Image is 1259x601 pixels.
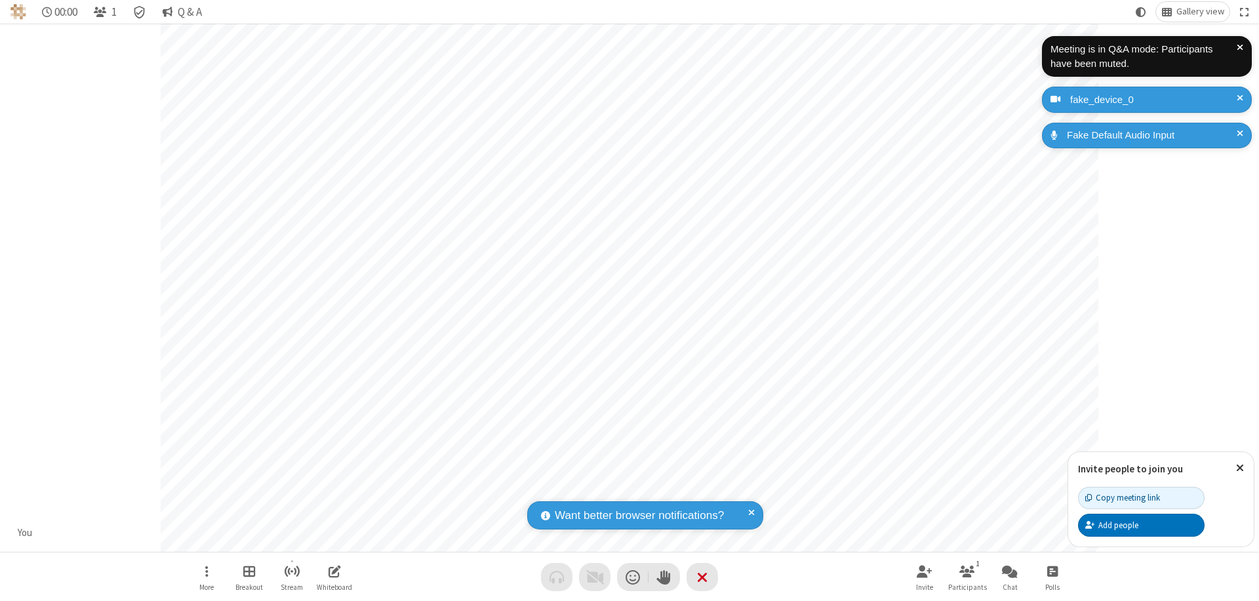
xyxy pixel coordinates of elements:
div: Meeting is in Q&A mode: Participants have been muted. [1050,42,1237,72]
button: Send a reaction [617,563,649,591]
button: Close popover [1226,452,1254,484]
img: QA Selenium DO NOT DELETE OR CHANGE [10,4,26,20]
span: Breakout [235,583,263,591]
div: You [13,526,37,541]
button: Using system theme [1130,2,1151,22]
button: Open shared whiteboard [315,558,354,596]
div: Meeting details Encryption enabled [127,2,152,22]
span: Invite [916,583,933,591]
button: Audio problem - check your Internet connection or call by phone [541,563,572,591]
button: Raise hand [649,563,680,591]
span: Chat [1003,583,1018,591]
button: Open chat [990,558,1029,596]
button: Open menu [187,558,226,596]
div: Copy meeting link [1085,491,1160,504]
button: Open participant list [948,558,987,596]
span: Stream [281,583,303,591]
span: 1 [111,6,117,18]
div: Fake Default Audio Input [1062,128,1242,143]
div: Timer [37,2,83,22]
button: Video [579,563,610,591]
span: More [199,583,214,591]
button: Manage Breakout Rooms [230,558,269,596]
button: Invite participants (⌘+Shift+I) [905,558,944,596]
span: Want better browser notifications? [555,507,724,524]
button: Start streaming [272,558,311,596]
span: 00:00 [54,6,77,18]
div: 1 [972,558,984,570]
span: Whiteboard [317,583,352,591]
button: Open poll [1033,558,1072,596]
span: Polls [1045,583,1060,591]
label: Invite people to join you [1078,463,1183,475]
button: Q & A [157,2,207,22]
button: Add people [1078,514,1205,536]
button: Open participant list [88,2,122,22]
div: fake_device_0 [1066,93,1242,108]
button: Change layout [1156,2,1229,22]
button: Copy meeting link [1078,487,1205,509]
span: Participants [948,583,987,591]
button: Fullscreen [1235,2,1254,22]
button: End or leave meeting [687,563,718,591]
span: Q & A [178,6,202,18]
span: Gallery view [1176,7,1224,17]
